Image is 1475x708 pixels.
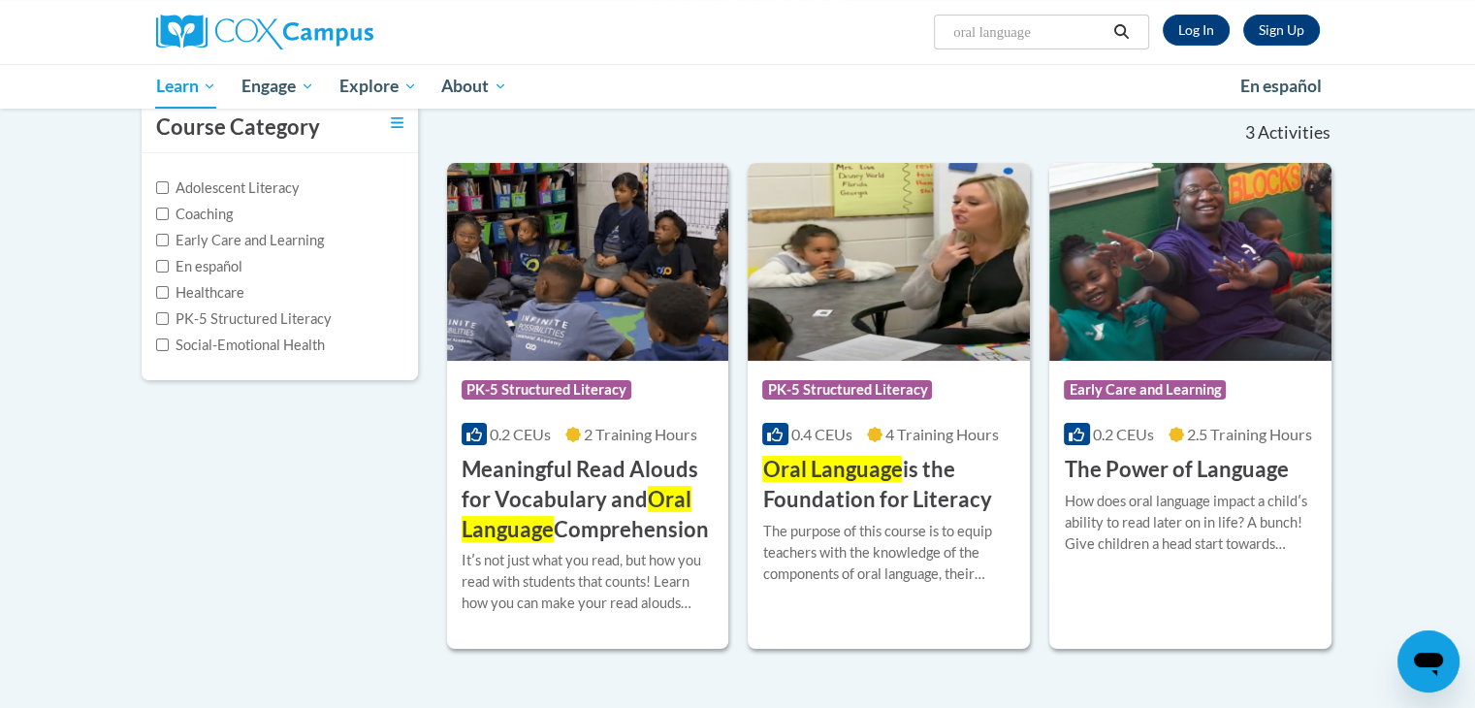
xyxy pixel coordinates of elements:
[156,308,332,330] label: PK-5 Structured Literacy
[156,282,244,304] label: Healthcare
[748,163,1030,361] img: Course Logo
[155,75,216,98] span: Learn
[1228,66,1334,107] a: En español
[156,234,169,246] input: Checkbox for Options
[339,75,417,98] span: Explore
[447,163,729,649] a: Course LogoPK-5 Structured Literacy0.2 CEUs2 Training Hours Meaningful Read Alouds for Vocabulary...
[462,486,691,542] span: Oral Language
[1106,20,1136,44] button: Search
[1093,425,1154,443] span: 0.2 CEUs
[1163,15,1230,46] a: Log In
[327,64,430,109] a: Explore
[156,15,525,49] a: Cox Campus
[1258,122,1331,144] span: Activities
[156,208,169,220] input: Checkbox for Options
[462,380,631,400] span: PK-5 Structured Literacy
[1064,491,1317,555] div: How does oral language impact a childʹs ability to read later on in life? A bunch! Give children ...
[951,20,1106,44] input: Search Courses
[462,550,715,614] div: Itʹs not just what you read, but how you read with students that counts! Learn how you can make y...
[156,286,169,299] input: Checkbox for Options
[156,230,324,251] label: Early Care and Learning
[156,204,233,225] label: Coaching
[1397,630,1459,692] iframe: Button to launch messaging window
[241,75,314,98] span: Engage
[1240,76,1322,96] span: En español
[156,177,300,199] label: Adolescent Literacy
[156,260,169,273] input: Checkbox for Options
[127,64,1349,109] div: Main menu
[441,75,507,98] span: About
[1187,425,1312,443] span: 2.5 Training Hours
[762,455,1015,515] h3: is the Foundation for Literacy
[156,15,373,49] img: Cox Campus
[462,455,715,544] h3: Meaningful Read Alouds for Vocabulary and Comprehension
[748,163,1030,649] a: Course LogoPK-5 Structured Literacy0.4 CEUs4 Training Hours Oral Languageis the Foundation for Li...
[885,425,999,443] span: 4 Training Hours
[762,380,932,400] span: PK-5 Structured Literacy
[429,64,520,109] a: About
[1244,122,1254,144] span: 3
[156,181,169,194] input: Checkbox for Options
[1064,455,1288,485] h3: The Power of Language
[156,335,325,356] label: Social-Emotional Health
[156,312,169,325] input: Checkbox for Options
[762,521,1015,585] div: The purpose of this course is to equip teachers with the knowledge of the components of oral lang...
[1049,163,1331,649] a: Course LogoEarly Care and Learning0.2 CEUs2.5 Training Hours The Power of LanguageHow does oral l...
[791,425,852,443] span: 0.4 CEUs
[1243,15,1320,46] a: Register
[156,338,169,351] input: Checkbox for Options
[447,163,729,361] img: Course Logo
[229,64,327,109] a: Engage
[1064,380,1226,400] span: Early Care and Learning
[156,256,242,277] label: En español
[490,425,551,443] span: 0.2 CEUs
[391,113,403,134] a: Toggle collapse
[144,64,230,109] a: Learn
[156,113,320,143] h3: Course Category
[584,425,697,443] span: 2 Training Hours
[1049,163,1331,361] img: Course Logo
[762,456,902,482] span: Oral Language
